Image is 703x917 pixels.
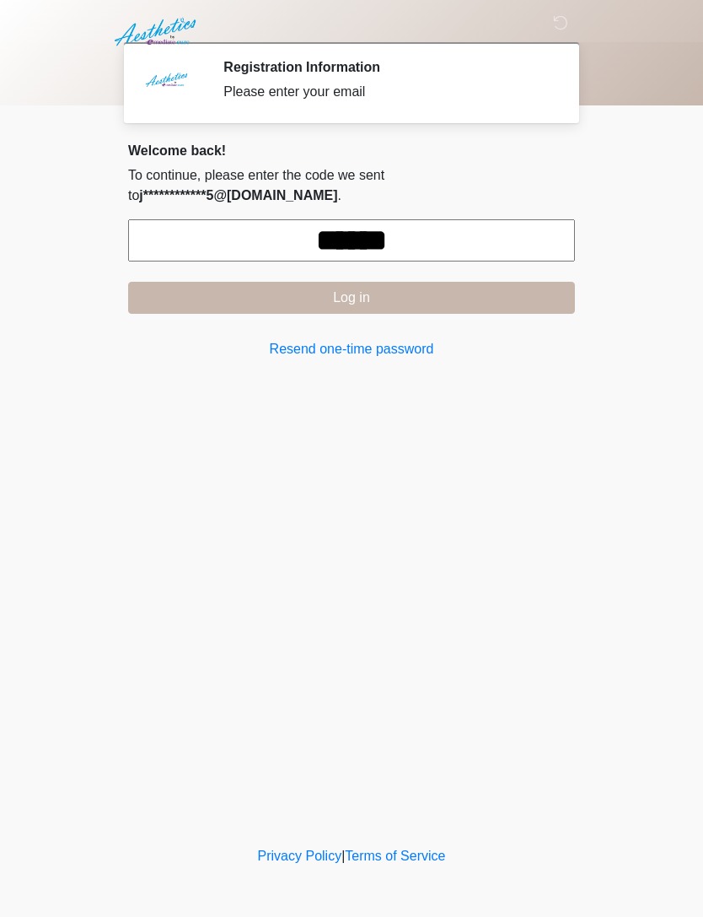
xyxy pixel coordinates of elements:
a: | [341,849,345,863]
h2: Welcome back! [128,143,575,159]
a: Privacy Policy [258,849,342,863]
div: Please enter your email [223,82,550,102]
img: Aesthetics by Emediate Cure Logo [111,13,203,51]
h2: Registration Information [223,59,550,75]
p: To continue, please enter the code we sent to . [128,165,575,206]
img: Agent Avatar [141,59,191,110]
a: Terms of Service [345,849,445,863]
button: Log in [128,282,575,314]
a: Resend one-time password [128,339,575,359]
